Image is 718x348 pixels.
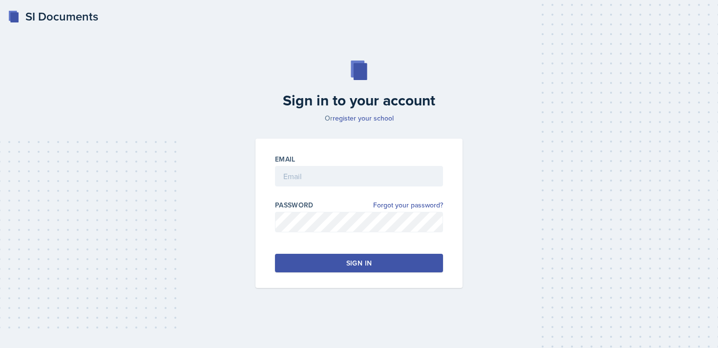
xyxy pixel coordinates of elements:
h2: Sign in to your account [250,92,468,109]
div: Sign in [346,258,372,268]
input: Email [275,166,443,186]
label: Email [275,154,296,164]
a: Forgot your password? [373,200,443,210]
a: SI Documents [8,8,98,25]
label: Password [275,200,314,210]
a: register your school [333,113,394,123]
button: Sign in [275,254,443,272]
p: Or [250,113,468,123]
